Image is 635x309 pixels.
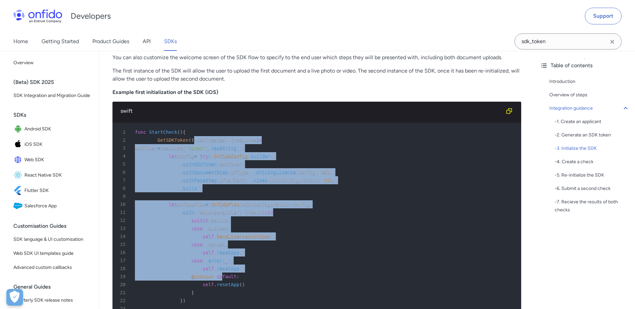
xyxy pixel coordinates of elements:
img: IconSalesforce App [13,201,24,211]
span: "token" [186,145,206,151]
a: Quarterly SDK release notes [11,294,93,307]
span: ( [197,186,200,191]
p: The first instance of the SDK will allow the user to upload the first document and a live photo o... [112,67,521,83]
span: withConfiguration [242,202,290,207]
span: nil [324,178,332,183]
span: StartCheck [149,129,177,135]
span: : [316,170,318,175]
span: Advanced custom callbacks [13,264,91,272]
span: ) [310,202,313,207]
span: 2 [115,136,130,144]
div: swift [121,107,502,115]
span: results [208,218,228,223]
a: -1. Create an applicant [555,118,630,126]
span: SendLicenceAndVideo [217,234,270,239]
span: Android SDK [24,124,91,134]
span: OnfidoConfig [214,153,248,159]
span: React Native SDK [24,171,91,180]
input: Onfido search input field [514,33,622,49]
span: { [231,137,234,143]
span: . [214,234,217,239]
a: Overview of steps [549,91,630,99]
span: ) [228,258,231,263]
span: ( [188,137,191,143]
span: 14 [115,232,130,240]
span: = [157,145,160,151]
span: tokenCreated [191,137,225,143]
span: ) [242,266,245,271]
span: ( [239,250,242,255]
span: withSDKToken [183,162,217,167]
span: let [169,153,177,159]
span: 22 [115,297,130,305]
span: config [177,153,194,159]
a: Overview [11,56,93,70]
span: ( [194,210,197,215]
span: [ [183,145,185,151]
span: response [234,137,256,143]
span: : [228,226,231,231]
a: Advanced custom callbacks [11,261,93,274]
span: 20 [115,281,130,289]
a: Product Guides [92,32,129,51]
span: ) [332,170,335,175]
img: IconFlutter SDK [13,186,24,195]
span: . [180,210,183,215]
span: 15 [115,240,130,248]
span: ) [242,250,245,255]
span: 8 [115,184,130,192]
svg: Clear search field button [608,38,616,46]
span: ( [296,170,299,175]
span: default [217,274,236,279]
a: Web SDK UI templates guide [11,247,93,260]
span: success [208,226,228,231]
span: { [183,129,185,135]
span: builder [251,153,270,159]
span: 11 [115,208,130,216]
span: drivingLicence [256,170,296,175]
span: Salesforce App [24,201,91,211]
span: self [203,282,214,287]
img: IconWeb SDK [13,155,24,165]
span: ( [239,282,242,287]
span: . [180,162,183,167]
span: Flutter SDK [24,186,91,195]
span: ( [267,178,270,183]
div: Cookie Preferences [6,289,23,306]
span: 21 [115,289,130,297]
span: case [191,258,203,263]
img: IconiOS SDK [13,140,24,149]
div: SDKs [13,108,96,122]
span: with [183,210,194,215]
span: . [180,170,183,175]
span: in [256,137,262,143]
span: ( [217,178,219,183]
span: ( [177,129,180,135]
a: SDK language & UI customisation [11,233,93,246]
span: 6 [115,168,130,176]
span: } [191,290,194,295]
div: (Beta) SDK 2025 [13,76,96,89]
span: . [206,242,208,247]
span: let [169,202,177,207]
span: : [290,202,293,207]
span: ofType [231,170,248,175]
div: Integration guidance [549,104,630,112]
a: IconAndroid SDKAndroid SDK [11,122,93,136]
p: You can also customize the welcome screen of the SDK flow to specify to the end user which steps ... [112,54,521,62]
span: : [248,170,250,175]
span: . [253,170,256,175]
div: - 4. Create a check [555,158,630,166]
span: 17 [115,256,130,265]
span: ( [222,258,225,263]
span: . [180,178,183,183]
a: IconSalesforce AppSalesforce App [11,199,93,213]
span: func [135,129,146,135]
span: ( [228,170,231,175]
div: General Guides [13,280,96,294]
a: IconReact Native SDKReact Native SDK [11,168,93,183]
span: 4 [115,152,130,160]
span: : [239,210,242,215]
span: 9 [115,192,130,200]
span: 5 [115,160,130,168]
